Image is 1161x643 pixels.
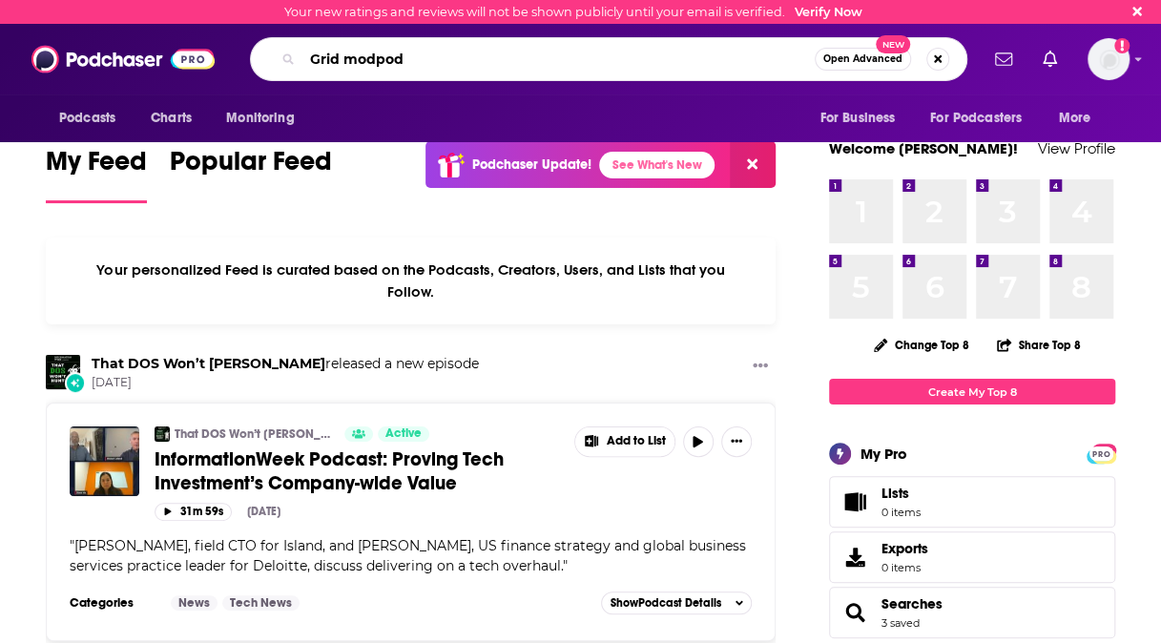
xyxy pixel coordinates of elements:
[881,485,921,502] span: Lists
[881,540,928,557] span: Exports
[815,48,911,71] button: Open AdvancedNew
[881,506,921,519] span: 0 items
[1059,105,1091,132] span: More
[836,488,874,515] span: Lists
[575,427,674,456] button: Show More Button
[1088,38,1130,80] img: User Profile
[819,105,895,132] span: For Business
[918,100,1049,136] button: open menu
[222,595,300,611] a: Tech News
[155,426,170,442] img: That DOS Won’t Hunt
[138,100,203,136] a: Charts
[610,596,720,610] span: Show Podcast Details
[829,476,1115,528] a: Lists
[175,426,332,442] a: That DOS Won’t [PERSON_NAME]
[836,544,874,570] span: Exports
[881,485,909,502] span: Lists
[829,531,1115,583] a: Exports
[1046,100,1115,136] button: open menu
[606,434,665,448] span: Add to List
[92,375,479,391] span: [DATE]
[151,105,192,132] span: Charts
[213,100,319,136] button: open menu
[1088,38,1130,80] button: Show profile menu
[987,43,1020,75] a: Show notifications dropdown
[996,326,1082,363] button: Share Top 8
[92,355,325,372] a: That DOS Won’t Hunt
[46,100,140,136] button: open menu
[1089,446,1112,460] a: PRO
[65,372,86,393] div: New Episode
[601,591,752,614] button: ShowPodcast Details
[171,595,218,611] a: News
[876,35,910,53] span: New
[170,145,332,189] span: Popular Feed
[70,537,746,574] span: " "
[70,537,746,574] span: [PERSON_NAME], field CTO for Island, and [PERSON_NAME], US finance strategy and global business s...
[836,599,874,626] a: Searches
[385,425,422,444] span: Active
[70,595,155,611] h3: Categories
[59,105,115,132] span: Podcasts
[92,355,479,373] h3: released a new episode
[46,145,147,203] a: My Feed
[155,447,561,495] a: InformationWeek Podcast: Proving Tech Investment’s Company-wide Value
[284,5,862,19] div: Your new ratings and reviews will not be shown publicly until your email is verified.
[860,445,907,463] div: My Pro
[46,145,147,189] span: My Feed
[1088,38,1130,80] span: Logged in as Alexish212
[170,145,332,203] a: Popular Feed
[1035,43,1065,75] a: Show notifications dropdown
[31,41,215,77] img: Podchaser - Follow, Share and Rate Podcasts
[46,238,776,324] div: Your personalized Feed is curated based on the Podcasts, Creators, Users, and Lists that you Follow.
[881,616,920,630] a: 3 saved
[881,561,928,574] span: 0 items
[155,503,232,521] button: 31m 59s
[599,152,715,178] a: See What's New
[795,5,862,19] a: Verify Now
[930,105,1022,132] span: For Podcasters
[46,355,80,389] img: That DOS Won’t Hunt
[378,426,429,442] a: Active
[1089,446,1112,461] span: PRO
[302,44,815,74] input: Search podcasts, credits, & more...
[829,139,1018,157] a: Welcome [PERSON_NAME]!
[155,447,504,495] span: InformationWeek Podcast: Proving Tech Investment’s Company-wide Value
[472,156,591,173] p: Podchaser Update!
[806,100,919,136] button: open menu
[1114,38,1130,53] svg: Email not verified
[226,105,294,132] span: Monitoring
[829,587,1115,638] span: Searches
[823,54,902,64] span: Open Advanced
[721,426,752,457] button: Show More Button
[1038,139,1115,157] a: View Profile
[862,333,981,357] button: Change Top 8
[250,37,967,81] div: Search podcasts, credits, & more...
[247,505,280,518] div: [DATE]
[745,355,776,379] button: Show More Button
[829,379,1115,404] a: Create My Top 8
[881,595,943,612] a: Searches
[70,426,139,496] img: InformationWeek Podcast: Proving Tech Investment’s Company-wide Value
